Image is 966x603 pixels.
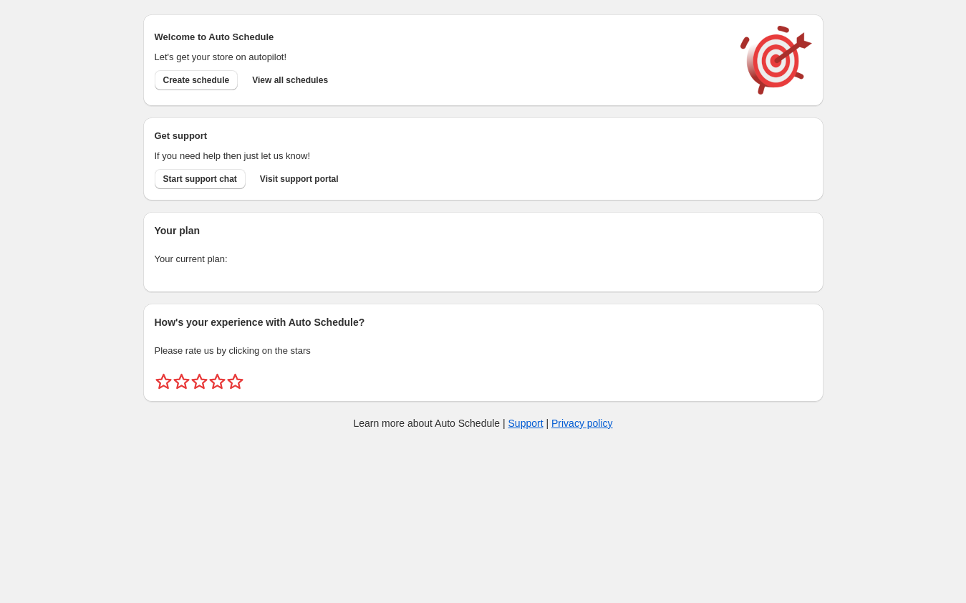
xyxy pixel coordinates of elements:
[260,173,339,185] span: Visit support portal
[155,70,238,90] button: Create schedule
[155,149,726,163] p: If you need help then just let us know!
[155,315,812,329] h2: How's your experience with Auto Schedule?
[551,418,613,429] a: Privacy policy
[155,30,726,44] h2: Welcome to Auto Schedule
[508,418,544,429] a: Support
[163,173,237,185] span: Start support chat
[155,344,812,358] p: Please rate us by clicking on the stars
[163,74,230,86] span: Create schedule
[155,252,812,266] p: Your current plan:
[155,169,246,189] a: Start support chat
[353,416,612,430] p: Learn more about Auto Schedule | |
[251,169,347,189] a: Visit support portal
[155,50,726,64] p: Let's get your store on autopilot!
[155,223,812,238] h2: Your plan
[243,70,337,90] button: View all schedules
[252,74,328,86] span: View all schedules
[155,129,726,143] h2: Get support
